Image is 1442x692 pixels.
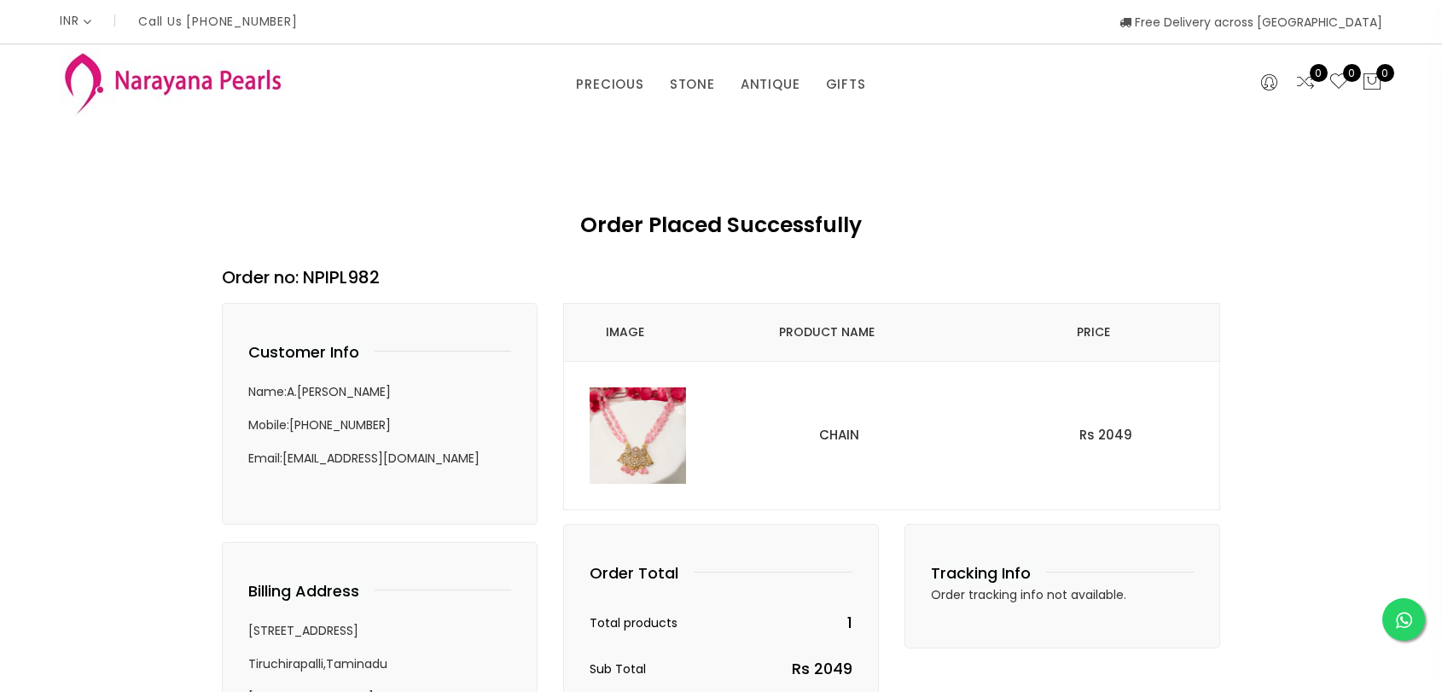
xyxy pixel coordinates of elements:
[248,620,511,641] p: [STREET_ADDRESS]
[1119,14,1382,31] span: Free Delivery across [GEOGRAPHIC_DATA]
[248,381,511,402] p: Name: A.[PERSON_NAME]
[590,615,852,631] h5: Total products
[248,448,511,468] p: Email: [EMAIL_ADDRESS][DOMAIN_NAME]
[248,581,375,602] h4: Billing Address
[1376,64,1394,82] span: 0
[248,342,375,363] h4: Customer Info
[741,72,800,97] a: ANTIQUE
[1343,64,1361,82] span: 0
[819,426,859,444] a: CHAIN
[1295,72,1316,94] a: 0
[826,72,866,97] a: GIFTS
[931,584,1194,605] p: Order tracking info not available.
[1310,64,1328,82] span: 0
[222,265,1220,290] h3: Order no: NPIPL982
[847,615,852,631] span: 1
[248,415,511,435] p: Mobile: [PHONE_NUMBER]
[590,661,852,677] h5: Sub Total
[564,304,686,362] th: Image
[576,72,643,97] a: PRECIOUS
[931,563,1046,584] h4: Tracking Info
[1329,72,1349,94] a: 0
[138,15,298,27] p: Call Us [PHONE_NUMBER]
[590,563,694,584] h4: Order Total
[967,304,1219,362] th: Price
[443,210,1000,241] h2: Order Placed Successfully
[686,304,967,362] th: Product Name
[1362,72,1382,94] button: 0
[248,654,511,674] p: Tiruchirapalli , Taminadu
[1079,426,1132,444] span: Rs 2049
[670,72,715,97] a: STONE
[792,661,852,677] span: Rs 2049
